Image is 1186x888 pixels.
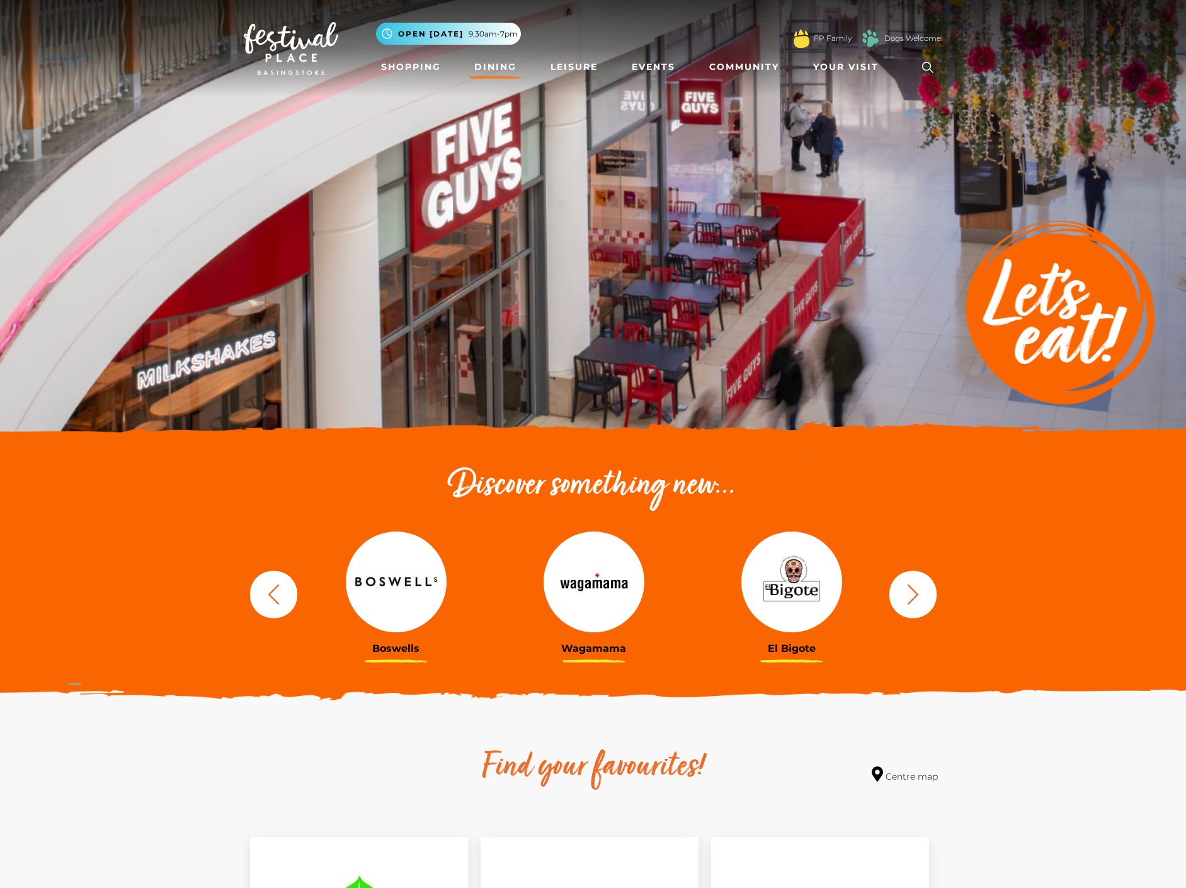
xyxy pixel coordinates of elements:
a: Leisure [545,55,603,79]
h3: Wagamama [505,642,683,654]
a: Your Visit [808,55,890,79]
span: Your Visit [813,60,879,74]
h2: Discover something new... [244,466,943,506]
a: Dogs Welcome! [884,33,943,44]
span: Open [DATE] [398,28,464,40]
a: Community [704,55,784,79]
h2: Find your favourites! [363,748,823,788]
a: Wagamama [505,532,683,654]
a: Events [627,55,680,79]
h3: Boswells [307,642,486,654]
a: Centre map [872,766,938,783]
a: Shopping [376,55,446,79]
h3: El Bigote [702,642,881,654]
button: Open [DATE] 9.30am-7pm [376,23,521,45]
a: El Bigote [702,532,881,654]
span: 9.30am-7pm [469,28,518,40]
a: Boswells [307,532,486,654]
a: FP Family [814,33,852,44]
a: Dining [469,55,522,79]
img: Festival Place Logo [244,22,338,75]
